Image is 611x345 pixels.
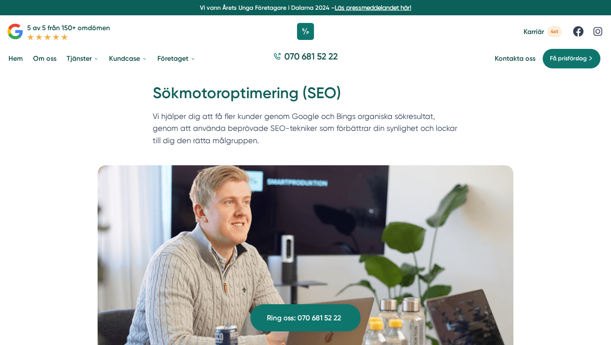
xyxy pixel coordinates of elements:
[547,26,562,37] span: 4st
[550,54,587,63] span: Få prisförslag
[267,312,341,324] span: Ring oss: 070 681 52 22
[153,110,458,151] p: Vi hjälper dig att få fler kunder genom Google och Bings organiska sökresultat, genom att använda...
[335,4,411,11] a: Läs pressmeddelandet här!
[495,54,535,62] a: Kontakta oss
[107,48,149,69] a: Kundcase
[250,304,361,331] a: Ring oss: 070 681 52 22
[7,48,25,69] a: Hem
[3,3,608,12] p: Vi vann Årets Unga Företagare i Dalarna 2024 –
[284,50,338,62] span: 070 681 52 22
[542,48,601,69] a: Få prisförslag
[156,48,197,69] a: Företaget
[270,50,341,67] a: 070 681 52 22
[65,48,101,69] a: Tjänster
[27,23,110,33] p: 5 av 5 från 150+ omdömen
[153,83,458,110] h1: Sökmotoroptimering (SEO)
[31,48,58,69] a: Om oss
[524,28,544,36] span: Karriär
[524,26,562,37] a: Karriär 4st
